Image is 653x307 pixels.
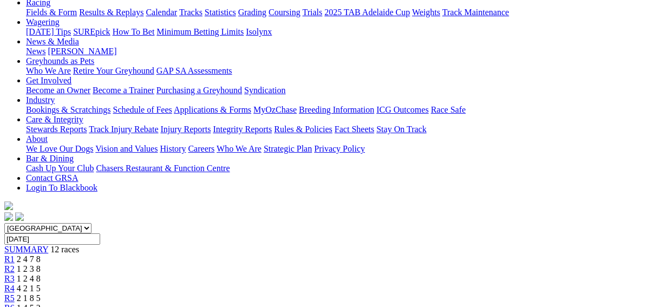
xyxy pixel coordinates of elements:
[26,144,93,153] a: We Love Our Dogs
[213,125,272,134] a: Integrity Reports
[335,125,374,134] a: Fact Sheets
[253,105,297,114] a: MyOzChase
[246,27,272,36] a: Isolynx
[238,8,266,17] a: Grading
[4,233,100,245] input: Select date
[26,27,71,36] a: [DATE] Tips
[73,66,154,75] a: Retire Your Greyhound
[26,27,649,37] div: Wagering
[26,56,94,66] a: Greyhounds as Pets
[4,245,48,254] a: SUMMARY
[26,105,110,114] a: Bookings & Scratchings
[4,284,15,293] a: R4
[26,173,78,182] a: Contact GRSA
[269,8,301,17] a: Coursing
[89,125,158,134] a: Track Injury Rebate
[26,47,649,56] div: News & Media
[4,264,15,273] a: R2
[244,86,285,95] a: Syndication
[26,86,649,95] div: Get Involved
[15,212,24,221] img: twitter.svg
[26,86,90,95] a: Become an Owner
[442,8,509,17] a: Track Maintenance
[174,105,251,114] a: Applications & Forms
[26,164,649,173] div: Bar & Dining
[376,125,426,134] a: Stay On Track
[4,293,15,303] a: R5
[205,8,236,17] a: Statistics
[73,27,110,36] a: SUREpick
[264,144,312,153] a: Strategic Plan
[113,27,155,36] a: How To Bet
[96,164,230,173] a: Chasers Restaurant & Function Centre
[17,254,41,264] span: 2 4 7 8
[26,144,649,154] div: About
[26,115,83,124] a: Care & Integrity
[4,212,13,221] img: facebook.svg
[26,154,74,163] a: Bar & Dining
[156,66,232,75] a: GAP SA Assessments
[79,8,143,17] a: Results & Replays
[302,8,322,17] a: Trials
[217,144,262,153] a: Who We Are
[26,17,60,27] a: Wagering
[4,201,13,210] img: logo-grsa-white.png
[274,125,332,134] a: Rules & Policies
[26,134,48,143] a: About
[26,8,77,17] a: Fields & Form
[26,183,97,192] a: Login To Blackbook
[26,76,71,85] a: Get Involved
[26,37,79,46] a: News & Media
[95,144,158,153] a: Vision and Values
[50,245,79,254] span: 12 races
[4,254,15,264] a: R1
[26,8,649,17] div: Racing
[160,144,186,153] a: History
[26,66,649,76] div: Greyhounds as Pets
[324,8,410,17] a: 2025 TAB Adelaide Cup
[17,284,41,293] span: 4 2 1 5
[26,125,87,134] a: Stewards Reports
[26,95,55,104] a: Industry
[299,105,374,114] a: Breeding Information
[160,125,211,134] a: Injury Reports
[156,86,242,95] a: Purchasing a Greyhound
[17,264,41,273] span: 1 2 3 8
[188,144,214,153] a: Careers
[179,8,203,17] a: Tracks
[146,8,177,17] a: Calendar
[113,105,172,114] a: Schedule of Fees
[26,66,71,75] a: Who We Are
[412,8,440,17] a: Weights
[26,125,649,134] div: Care & Integrity
[17,293,41,303] span: 2 1 8 5
[17,274,41,283] span: 1 2 4 8
[93,86,154,95] a: Become a Trainer
[4,274,15,283] a: R3
[156,27,244,36] a: Minimum Betting Limits
[430,105,465,114] a: Race Safe
[26,105,649,115] div: Industry
[376,105,428,114] a: ICG Outcomes
[26,47,45,56] a: News
[26,164,94,173] a: Cash Up Your Club
[48,47,116,56] a: [PERSON_NAME]
[314,144,365,153] a: Privacy Policy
